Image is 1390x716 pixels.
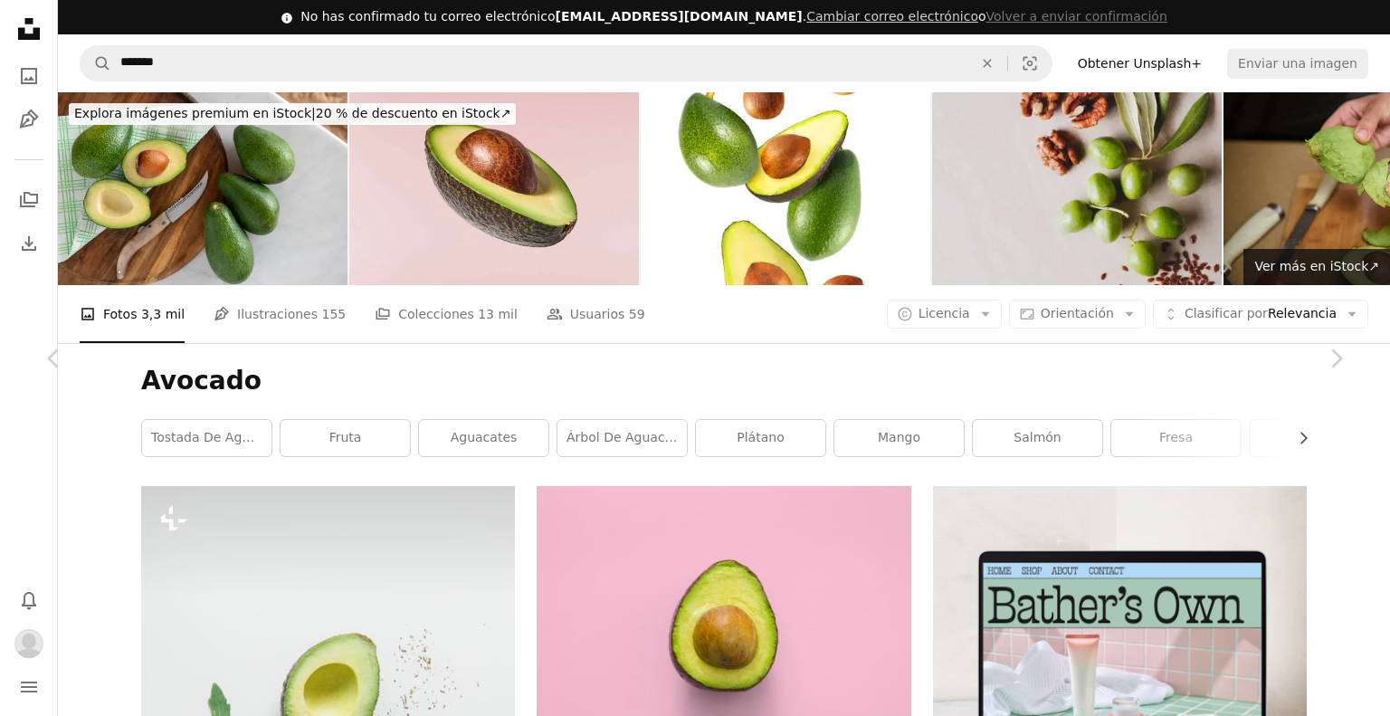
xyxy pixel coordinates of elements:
div: No has confirmado tu correo electrónico . [300,8,1167,26]
a: fruta de aguacate verde en rodajas [537,618,910,635]
a: Cambiar correo electrónico [806,9,978,24]
a: Colecciones 13 mil [375,285,518,343]
a: Ver más en iStock↗ [1243,249,1390,285]
button: Orientación [1009,300,1146,329]
button: Buscar en Unsplash [81,46,111,81]
a: Fruta [281,420,410,456]
button: Perfil [11,625,47,662]
button: Borrar [967,46,1007,81]
a: Usuarios 59 [547,285,645,343]
span: Explora imágenes premium en iStock | [74,106,316,120]
span: Relevancia [1185,305,1337,323]
a: Fotos [11,58,47,94]
img: Avocados in Air [641,92,930,285]
img: Avatar del usuario Fruty Green [14,629,43,658]
a: plátano [696,420,825,456]
a: mango [834,420,964,456]
a: Siguiente [1281,272,1390,445]
button: Licencia [887,300,1002,329]
button: Menú [11,669,47,705]
a: Obtener Unsplash+ [1067,49,1213,78]
button: Clasificar porRelevancia [1153,300,1368,329]
span: 20 % de descuento en iStock ↗ [74,106,510,120]
a: Historial de descargas [11,225,47,262]
a: Árbol de aguacate [557,420,687,456]
span: [EMAIL_ADDRESS][DOMAIN_NAME] [555,9,802,24]
img: Corta el aguacate en la tabla de madera marrón de la cocina [58,92,347,285]
form: Encuentra imágenes en todo el sitio [80,45,1052,81]
img: Fresh ripe avocado falling in the air isolated [349,92,639,285]
a: salmón [973,420,1102,456]
button: Búsqueda visual [1008,46,1052,81]
span: Orientación [1041,306,1114,320]
span: Ver más en iStock ↗ [1254,259,1379,273]
span: 13 mil [478,304,518,324]
h1: Avocado [141,365,1307,397]
button: Notificaciones [11,582,47,618]
a: Colecciones [11,182,47,218]
a: Tostada de aguacate [142,420,271,456]
span: o [806,9,1167,24]
span: 59 [629,304,645,324]
a: Aguacates [419,420,548,456]
button: Enviar una imagen [1227,49,1368,78]
button: Volver a enviar confirmación [986,8,1167,26]
span: Clasificar por [1185,306,1268,320]
img: Fuentes saludables de grasas poliinsaturadas veganas [932,92,1222,285]
a: Ilustraciones [11,101,47,138]
a: Explora imágenes premium en iStock|20 % de descuento en iStock↗ [58,92,527,136]
a: fresa [1111,420,1241,456]
span: Licencia [919,306,970,320]
a: manzana [1250,420,1379,456]
span: 155 [321,304,346,324]
a: Ilustraciones 155 [214,285,346,343]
